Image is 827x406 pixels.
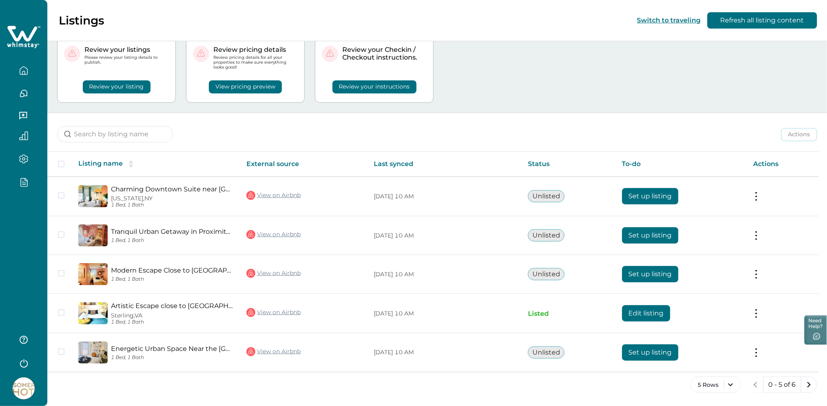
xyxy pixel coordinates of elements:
[213,55,298,70] p: Review pricing details for all your properties to make sure everything looks good!
[111,195,233,202] p: [US_STATE], NY
[78,224,108,246] img: propertyImage_Tranquil Urban Getaway in Proximity to Gaslamp
[747,377,764,393] button: previous page
[622,227,678,244] button: Set up listing
[622,305,670,322] button: Edit listing
[763,377,801,393] button: 0 - 5 of 6
[111,228,233,235] a: Tranquil Urban Getaway in Proximity to Gaslamp
[521,152,616,177] th: Status
[209,80,282,93] button: View pricing preview
[111,345,233,353] a: Energetic Urban Space Near the [GEOGRAPHIC_DATA]
[707,12,817,29] button: Refresh all listing content
[528,346,565,359] button: Unlisted
[240,152,367,177] th: External source
[111,237,233,244] p: 1 Bed, 1 Bath
[111,266,233,274] a: Modern Escape Close to [GEOGRAPHIC_DATA]
[374,348,515,357] p: [DATE] 10 AM
[616,152,747,177] th: To-do
[528,268,565,280] button: Unlisted
[59,13,104,27] p: Listings
[78,263,108,285] img: propertyImage_Modern Escape Close to Little Italy
[246,346,301,357] a: View on Airbnb
[111,202,233,208] p: 1 Bed, 1 Bath
[78,185,108,207] img: propertyImage_Charming Downtown Suite near Convention Center
[622,344,678,361] button: Set up listing
[622,188,678,204] button: Set up listing
[84,55,169,65] p: Please review your listing details to publish.
[111,355,233,361] p: 1 Bed, 1 Bath
[111,312,233,319] p: Sterling, VA
[342,46,427,62] p: Review your Checkin / Checkout instructions.
[57,126,173,142] input: Search by listing name
[691,377,741,393] button: 5 Rows
[13,377,35,399] img: Whimstay Host
[78,302,108,324] img: propertyImage_Artistic Escape close to Balboa Park & Convention
[246,307,301,318] a: View on Airbnb
[374,310,515,318] p: [DATE] 10 AM
[781,128,817,141] button: Actions
[769,381,796,389] p: 0 - 5 of 6
[637,16,701,24] button: Switch to traveling
[83,80,151,93] button: Review your listing
[374,271,515,279] p: [DATE] 10 AM
[367,152,521,177] th: Last synced
[213,46,298,54] p: Review pricing details
[111,302,233,310] a: Artistic Escape close to [GEOGRAPHIC_DATA] & Convention
[111,319,233,325] p: 1 Bed, 1 Bath
[622,266,678,282] button: Set up listing
[801,377,817,393] button: next page
[528,229,565,242] button: Unlisted
[78,342,108,364] img: propertyImage_Energetic Urban Space Near the Gaslamp District
[72,152,240,177] th: Listing name
[333,80,417,93] button: Review your instructions
[111,276,233,282] p: 1 Bed, 1 Bath
[111,185,233,193] a: Charming Downtown Suite near [GEOGRAPHIC_DATA]
[374,232,515,240] p: [DATE] 10 AM
[374,193,515,201] p: [DATE] 10 AM
[84,46,169,54] p: Review your listings
[246,190,301,201] a: View on Airbnb
[528,310,609,318] p: Listed
[528,190,565,202] button: Unlisted
[123,160,139,168] button: sorting
[747,152,819,177] th: Actions
[246,268,301,279] a: View on Airbnb
[246,229,301,240] a: View on Airbnb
